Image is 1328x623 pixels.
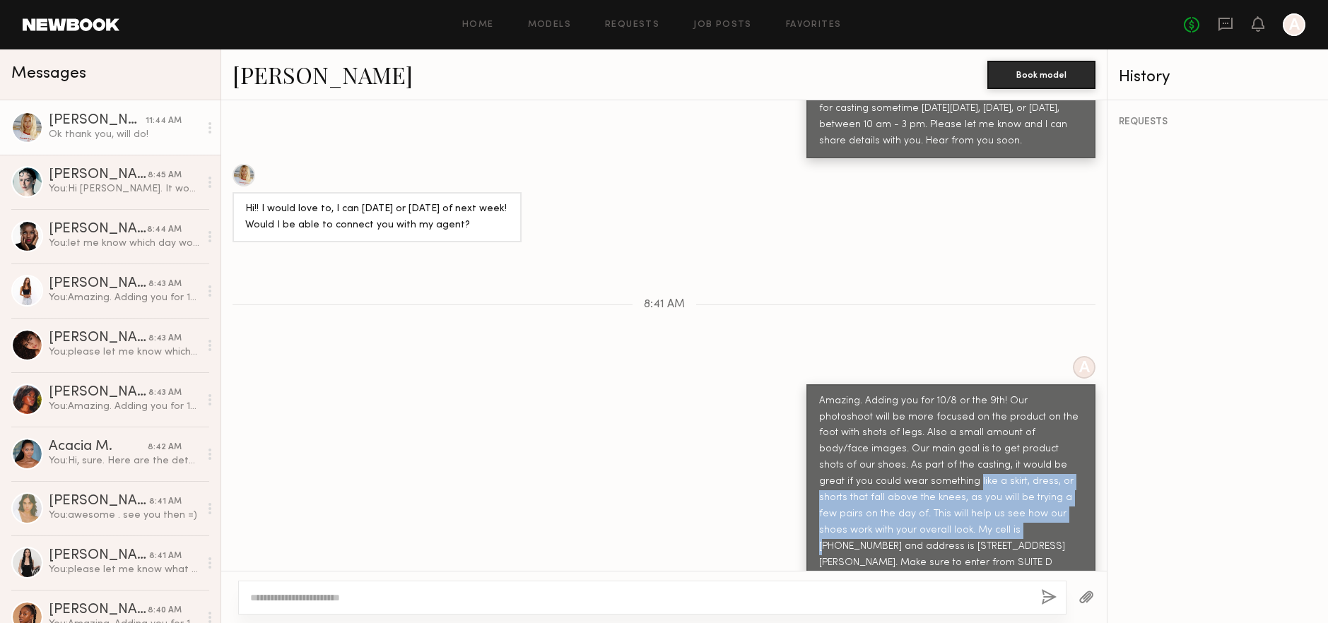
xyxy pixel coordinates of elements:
span: Messages [11,66,86,82]
div: 8:41 AM [149,550,182,563]
div: History [1119,69,1317,85]
div: Acacia M. [49,440,148,454]
div: 8:43 AM [148,278,182,291]
a: Models [528,20,571,30]
div: [PERSON_NAME] [49,603,148,617]
div: You: Hi, sure. Here are the details for the casting. Our photoshoot will be more focused on the p... [49,454,199,468]
a: Book model [987,68,1095,80]
div: Ok thank you, will do! [49,128,199,141]
div: [PERSON_NAME] [49,277,148,291]
div: You: please let me know what day you can come in, I will go ahead and add you [49,563,199,576]
div: You: let me know which day works for you, so I can go ahead and add you to the list [49,237,199,250]
div: REQUESTS [1119,117,1317,127]
a: Job Posts [693,20,752,30]
div: Hi!! I would love to, I can [DATE] or [DATE] of next week! Would I be able to connect you with my... [245,201,509,234]
div: [PERSON_NAME] [49,549,149,563]
div: 8:44 AM [147,223,182,237]
button: Book model [987,61,1095,89]
div: You: Amazing. Adding you for 10/8! Our photoshoot will be more focused on the product on the foot... [49,400,199,413]
div: You: Amazing. Adding you for 10/7 or 10/8! Our photoshoot will be more focused on the product on ... [49,291,199,304]
a: Requests [605,20,659,30]
div: 11:44 AM [146,114,182,128]
div: [PERSON_NAME] [49,114,146,128]
div: [PERSON_NAME] [49,494,149,509]
div: [PERSON_NAME] [49,386,148,400]
div: You: Hi [PERSON_NAME]. It would be amazing if you can send in photos/ videos of your legs? Our ma... [49,182,199,196]
div: 8:42 AM [148,441,182,454]
div: 8:43 AM [148,386,182,400]
div: 8:45 AM [148,169,182,182]
div: You: awesome . see you then =) [49,509,199,522]
a: Home [462,20,494,30]
a: Favorites [786,20,842,30]
div: [PERSON_NAME] [49,331,148,345]
div: 8:43 AM [148,332,182,345]
div: 8:40 AM [148,604,182,617]
div: Amazing. Adding you for 10/8 or the 9th! Our photoshoot will be more focused on the product on th... [819,393,1083,571]
a: A [1283,13,1305,36]
a: [PERSON_NAME] [233,59,413,90]
div: You: please let me know which day works for you, so I can go ahead and add you to the list [49,345,199,359]
div: 8:41 AM [149,495,182,509]
div: [PERSON_NAME] [49,222,147,237]
div: [PERSON_NAME] [49,168,148,182]
span: 8:41 AM [644,299,685,311]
